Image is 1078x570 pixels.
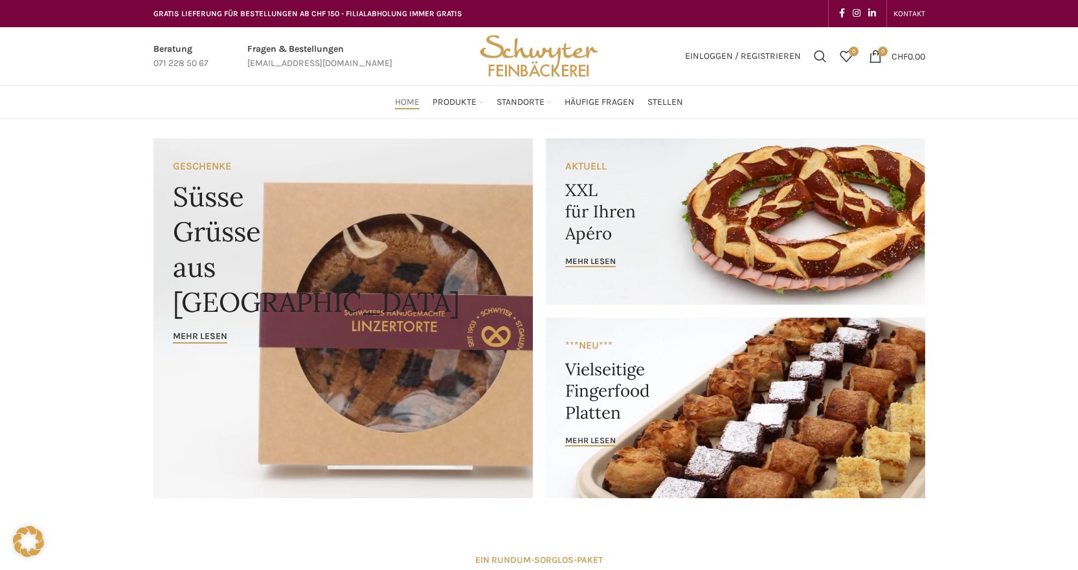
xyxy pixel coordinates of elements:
span: Home [395,96,420,109]
span: Stellen [647,96,683,109]
a: Site logo [475,50,602,61]
a: Banner link [546,318,925,498]
a: Instagram social link [849,5,864,23]
div: Main navigation [147,89,932,115]
a: Einloggen / Registrieren [679,43,807,69]
a: Banner link [546,138,925,305]
a: Suchen [807,43,833,69]
a: Facebook social link [835,5,849,23]
a: Banner link [153,138,533,498]
a: 0 [833,43,859,69]
bdi: 0.00 [892,50,925,61]
span: 0 [849,47,859,56]
a: Linkedin social link [864,5,880,23]
img: Bäckerei Schwyter [475,27,602,85]
a: Produkte [432,89,484,115]
a: Häufige Fragen [565,89,634,115]
span: CHF [892,50,908,61]
a: Standorte [497,89,552,115]
span: Einloggen / Registrieren [685,52,801,61]
div: Secondary navigation [887,1,932,27]
a: Infobox link [153,42,208,71]
span: Häufige Fragen [565,96,634,109]
span: Produkte [432,96,477,109]
span: Standorte [497,96,545,109]
span: 0 [878,47,888,56]
div: Meine Wunschliste [833,43,859,69]
a: KONTAKT [893,1,925,27]
a: Home [395,89,420,115]
span: KONTAKT [893,9,925,18]
a: Infobox link [247,42,392,71]
a: 0 CHF0.00 [862,43,932,69]
strong: EIN RUNDUM-SORGLOS-PAKET [475,554,603,565]
span: GRATIS LIEFERUNG FÜR BESTELLUNGEN AB CHF 150 - FILIALABHOLUNG IMMER GRATIS [153,9,462,18]
a: Stellen [647,89,683,115]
